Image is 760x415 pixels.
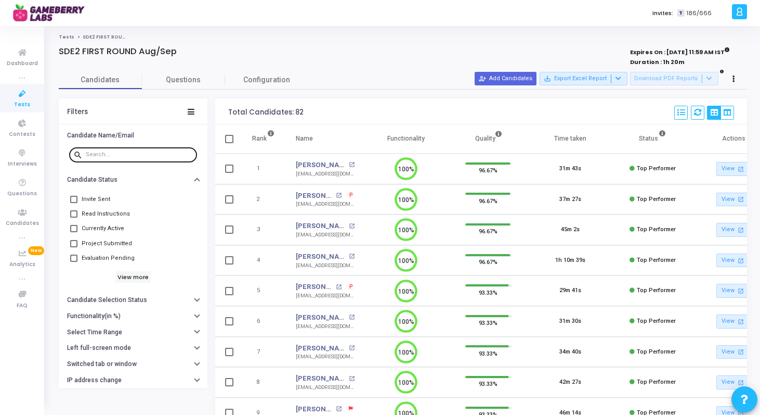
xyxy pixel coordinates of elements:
[296,160,346,170] a: [PERSON_NAME]
[241,337,285,368] td: 7
[349,283,353,291] span: P
[559,165,581,173] div: 31m 43s
[716,315,753,329] a: View
[59,372,207,388] button: IP address change
[296,251,346,262] a: [PERSON_NAME]
[59,127,207,143] button: Candidate Name/Email
[349,315,355,320] mat-icon: open_in_new
[630,58,685,66] strong: Duration : 1h 20m
[707,106,734,120] div: View Options
[83,34,153,40] span: SDE2 FIRST ROUND Aug/Sep
[296,191,333,201] a: [PERSON_NAME]
[67,176,117,184] h6: Candidate Status
[554,133,586,144] div: Time taken
[296,292,355,300] div: [EMAIL_ADDRESS][DOMAIN_NAME]
[365,124,447,154] th: Functionality
[67,376,122,384] h6: IP address change
[559,286,581,295] div: 29m 41s
[637,348,676,355] span: Top Performer
[67,344,131,352] h6: Left full-screen mode
[59,340,207,356] button: Left full-screen mode
[82,208,130,220] span: Read Instructions
[349,376,355,382] mat-icon: open_in_new
[296,262,355,270] div: [EMAIL_ADDRESS][DOMAIN_NAME]
[13,3,91,23] img: logo
[73,150,86,159] mat-icon: search
[82,222,124,235] span: Currently Active
[479,348,497,358] span: 93.33%
[637,196,676,203] span: Top Performer
[475,72,536,85] button: Add Candidates
[59,172,207,188] button: Candidate Status
[559,195,581,204] div: 37m 27s
[447,124,529,154] th: Quality
[736,195,745,204] mat-icon: open_in_new
[296,231,355,239] div: [EMAIL_ADDRESS][DOMAIN_NAME]
[142,74,225,85] span: Questions
[296,384,355,392] div: [EMAIL_ADDRESS][DOMAIN_NAME]
[67,108,88,116] div: Filters
[241,275,285,306] td: 5
[67,312,121,320] h6: Functionality(in %)
[82,193,110,206] span: Invite Sent
[630,72,718,85] button: Download PDF Reports
[349,191,353,199] span: P
[559,378,581,387] div: 42m 27s
[296,353,355,361] div: [EMAIL_ADDRESS][DOMAIN_NAME]
[67,329,122,336] h6: Select Time Range
[555,256,585,265] div: 1h 10m 39s
[86,152,193,158] input: Search...
[296,133,313,144] div: Name
[59,34,747,41] nav: breadcrumb
[677,9,684,17] span: T
[59,292,207,308] button: Candidate Selection Status
[28,246,44,255] span: New
[17,301,28,310] span: FAQ
[336,406,342,412] mat-icon: open_in_new
[349,254,355,259] mat-icon: open_in_new
[296,170,355,178] div: [EMAIL_ADDRESS][DOMAIN_NAME]
[9,130,35,139] span: Contests
[716,162,753,176] a: View
[9,260,35,269] span: Analytics
[716,375,753,389] a: View
[716,345,753,359] a: View
[479,379,497,389] span: 93.33%
[115,271,151,283] h6: View more
[736,256,745,265] mat-icon: open_in_new
[559,348,581,357] div: 34m 40s
[6,219,39,228] span: Candidates
[67,360,137,368] h6: Switched tab or window
[637,318,676,324] span: Top Performer
[479,257,497,267] span: 96.67%
[59,308,207,324] button: Functionality(in %)
[479,226,497,236] span: 96.67%
[736,378,745,387] mat-icon: open_in_new
[716,223,753,237] a: View
[7,59,38,68] span: Dashboard
[611,124,693,154] th: Status
[296,404,333,414] a: [PERSON_NAME]
[716,193,753,207] a: View
[14,100,30,109] span: Tests
[336,193,342,198] mat-icon: open_in_new
[296,221,346,231] a: [PERSON_NAME]
[59,46,177,57] h4: SDE2 FIRST ROUND Aug/Sep
[637,226,676,233] span: Top Performer
[559,317,581,326] div: 31m 30s
[241,184,285,215] td: 2
[736,225,745,234] mat-icon: open_in_new
[82,237,132,250] span: Project Submitted
[67,296,147,304] h6: Candidate Selection Status
[716,254,753,268] a: View
[349,162,355,168] mat-icon: open_in_new
[540,72,627,85] button: Export Excel Report
[241,215,285,245] td: 3
[479,75,486,82] mat-icon: person_add_alt
[82,252,135,265] span: Evaluation Pending
[479,287,497,297] span: 93.33%
[479,318,497,328] span: 93.33%
[716,284,753,298] a: View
